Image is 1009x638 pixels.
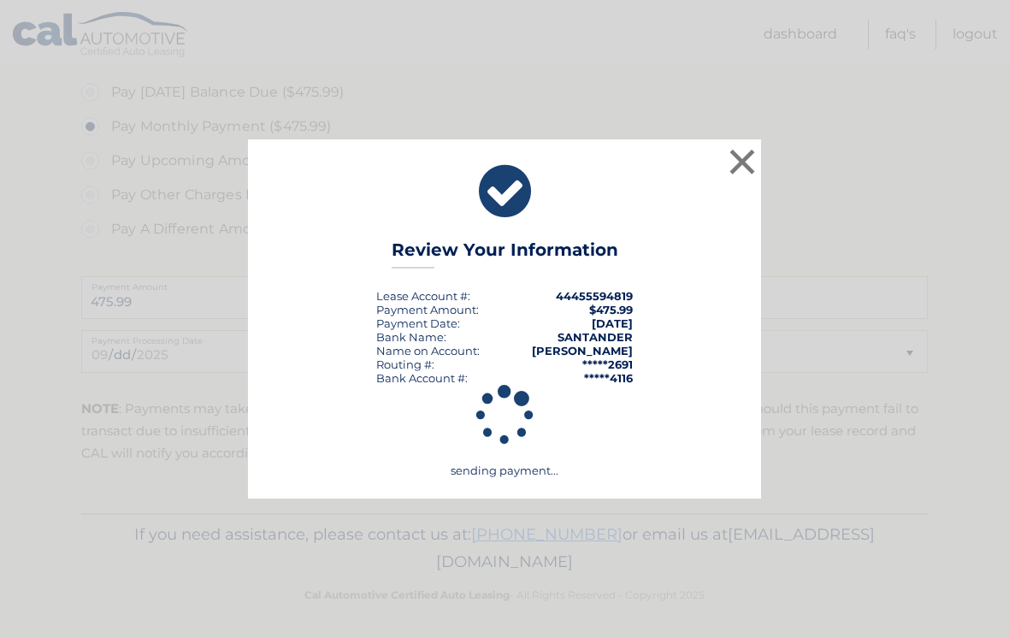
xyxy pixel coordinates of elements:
div: Name on Account: [376,344,480,357]
div: Payment Amount: [376,303,479,316]
span: [DATE] [592,316,633,330]
div: : [376,316,460,330]
button: × [725,145,759,179]
div: Bank Account #: [376,371,468,385]
span: Payment Date [376,316,457,330]
div: Lease Account #: [376,289,470,303]
span: $475.99 [589,303,633,316]
h3: Review Your Information [392,239,618,269]
strong: [PERSON_NAME] [532,344,633,357]
div: Bank Name: [376,330,446,344]
div: sending payment... [269,385,740,477]
div: Routing #: [376,357,434,371]
strong: SANTANDER [558,330,633,344]
strong: 44455594819 [556,289,633,303]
